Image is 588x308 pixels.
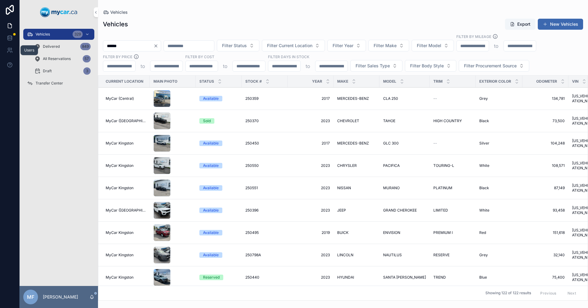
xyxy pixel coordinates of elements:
span: Filter Status [222,43,247,49]
a: Reserved [199,275,238,280]
span: NAUTILUS [383,253,402,257]
span: Status [199,79,214,84]
span: 250798A [245,253,261,257]
div: Available [203,96,219,101]
p: to [494,42,499,50]
div: 3 [83,67,91,75]
span: 250396 [245,208,258,213]
div: Available [203,230,219,235]
a: Blue [479,275,519,280]
span: Vehicles [110,9,128,15]
span: PLATINUM [433,186,452,190]
span: Blue [479,275,487,280]
a: 250450 [245,141,284,146]
a: ENVISION [383,230,426,235]
span: 134,781 [526,96,565,101]
span: MyCar Kingston [106,163,134,168]
span: Filter Procurement Source [464,63,517,69]
div: Available [203,185,219,191]
span: 73,500 [526,118,565,123]
span: All Reservations [43,56,71,61]
a: CHRYSLER [337,163,376,168]
a: HYUNDAI [337,275,376,280]
a: LINCOLN [337,253,376,257]
a: 2019 [291,230,330,235]
a: Available [199,252,238,258]
button: Select Button [217,40,259,51]
span: MERCEDES-BENZ [337,96,369,101]
p: [PERSON_NAME] [43,294,78,300]
a: MERCEDES-BENZ [337,96,376,101]
a: -- [433,141,472,146]
a: New Vehicles [538,19,583,30]
a: 2023 [291,275,330,280]
p: to [306,62,310,70]
span: GRAND CHEROKEE [383,208,417,213]
span: PREMIUM I [433,230,453,235]
span: SANTA [PERSON_NAME] [383,275,426,280]
a: MyCar ([GEOGRAPHIC_DATA]) [106,208,146,213]
span: MyCar Kingston [106,186,134,190]
a: 75,400 [526,275,565,280]
span: 250359 [245,96,258,101]
a: 151,618 [526,230,565,235]
div: 329 [73,31,83,38]
span: Black [479,186,489,190]
span: NISSAN [337,186,351,190]
span: MyCar ([GEOGRAPHIC_DATA]) [106,118,146,123]
a: 2017 [291,141,330,146]
a: 32,140 [526,253,565,257]
div: 57 [83,55,91,62]
a: 250798A [245,253,284,257]
span: Make [337,79,348,84]
span: 87,149 [526,186,565,190]
span: Filter Body Style [410,63,444,69]
span: RESERVE [433,253,450,257]
span: 2023 [291,253,330,257]
span: Year [312,79,322,84]
a: 104,248 [526,141,565,146]
span: MyCar Kingston [106,275,134,280]
a: Available [199,208,238,213]
a: Available [199,163,238,168]
span: -- [433,96,437,101]
img: App logo [40,7,77,17]
span: 250440 [245,275,259,280]
a: Transfer Center [23,78,94,89]
a: TREND [433,275,472,280]
a: CHEVROLET [337,118,376,123]
span: MERCEDES-BENZ [337,141,369,146]
span: 2017 [291,96,330,101]
div: 849 [80,43,91,50]
span: Grey [479,96,488,101]
a: MURANO [383,186,426,190]
a: Silver [479,141,519,146]
div: scrollable content [20,24,98,97]
a: 2023 [291,163,330,168]
span: TREND [433,275,446,280]
button: Clear [153,43,161,48]
span: PACIFICA [383,163,400,168]
span: Red [479,230,486,235]
span: HYUNDAI [337,275,354,280]
button: Select Button [350,60,402,72]
a: 93,458 [526,208,565,213]
label: Filter Days In Stock [268,54,309,59]
span: Filter Sales Type [356,63,390,69]
button: Select Button [327,40,366,51]
a: MyCar Kingston [106,230,146,235]
span: Filter Current Location [267,43,312,49]
a: CLA 250 [383,96,426,101]
a: MyCar Kingston [106,163,146,168]
a: Available [199,96,238,101]
button: Select Button [262,40,325,51]
span: LIMITED [433,208,448,213]
a: MyCar Kingston [106,253,146,257]
a: 250551 [245,186,284,190]
span: 250370 [245,118,259,123]
a: PREMIUM I [433,230,472,235]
